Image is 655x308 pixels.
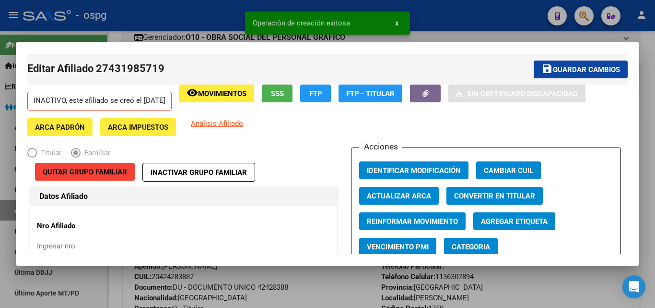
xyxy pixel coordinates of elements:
span: Actualizar ARCA [367,192,431,200]
span: Categoria [452,243,490,251]
button: FTP [300,85,331,102]
button: Identificar Modificación [359,161,468,179]
button: Reinformar Movimiento [359,212,466,230]
span: Operación de creación exitosa [253,18,350,28]
span: Movimientos [198,89,246,98]
span: Agregar Etiqueta [481,217,548,226]
h3: Acciones [359,140,402,153]
button: ARCA Padrón [27,118,93,136]
span: ARCA Padrón [35,123,85,132]
button: SSS [262,85,292,102]
button: x [387,14,406,32]
mat-icon: save [541,63,553,74]
button: Guardar cambios [534,61,628,78]
span: Convertir en Titular [454,192,535,200]
span: Guardar cambios [553,65,620,74]
span: Inactivar Grupo Familiar [151,168,247,177]
button: Vencimiento PMI [359,238,436,256]
button: Agregar Etiqueta [473,212,555,230]
div: Open Intercom Messenger [622,275,645,298]
span: x [395,19,398,27]
button: Convertir en Titular [446,187,543,205]
span: Editar Afiliado 27431985719 [27,62,164,74]
p: Nro Afiliado [37,221,125,232]
button: Quitar Grupo Familiar [35,163,135,181]
span: Análisis Afiliado [191,119,243,128]
mat-icon: remove_red_eye [187,87,198,99]
span: Familiar [81,148,110,159]
p: INACTIVO, este afiliado se creó el [DATE] [27,92,172,111]
span: FTP - Titular [346,89,395,98]
button: Inactivar Grupo Familiar [142,163,255,182]
span: Cambiar CUIL [484,166,533,175]
span: SSS [271,89,284,98]
span: ARCA Impuestos [108,123,168,132]
span: Quitar Grupo Familiar [43,168,127,176]
button: Actualizar ARCA [359,187,439,205]
button: Categoria [444,238,498,256]
h1: Datos Afiliado [39,191,327,202]
button: Movimientos [179,85,254,102]
span: Sin Certificado Discapacidad [467,89,578,98]
button: Cambiar CUIL [476,161,541,179]
span: Identificar Modificación [367,166,461,175]
button: FTP - Titular [339,85,402,102]
span: Reinformar Movimiento [367,217,458,226]
button: Sin Certificado Discapacidad [448,85,585,102]
button: ARCA Impuestos [100,118,176,136]
mat-radio-group: Elija una opción [27,150,120,159]
span: Titular [37,148,61,159]
span: Vencimiento PMI [367,243,429,251]
span: FTP [309,89,322,98]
